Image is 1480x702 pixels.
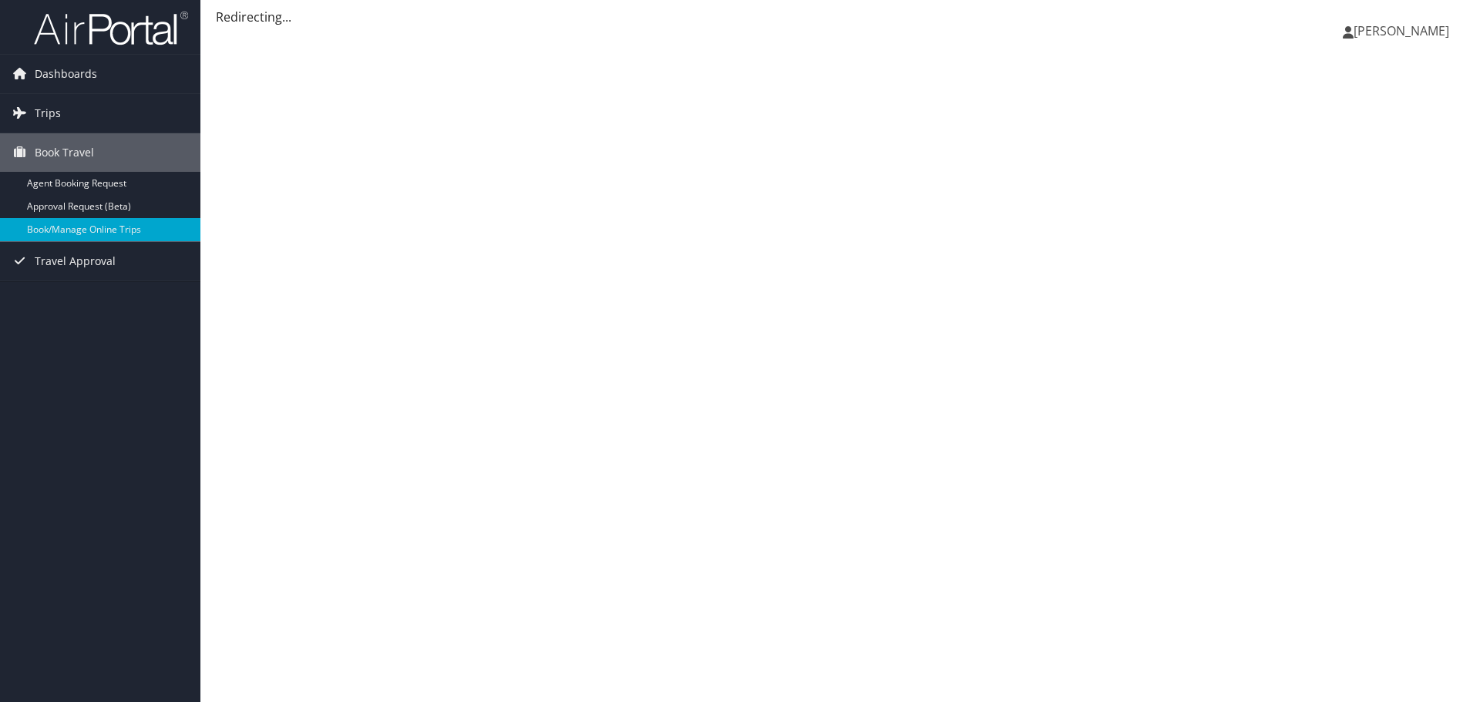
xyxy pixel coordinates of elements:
[35,133,94,172] span: Book Travel
[34,10,188,46] img: airportal-logo.png
[1343,8,1465,54] a: [PERSON_NAME]
[35,242,116,280] span: Travel Approval
[216,8,1465,26] div: Redirecting...
[35,94,61,133] span: Trips
[1354,22,1449,39] span: [PERSON_NAME]
[35,55,97,93] span: Dashboards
